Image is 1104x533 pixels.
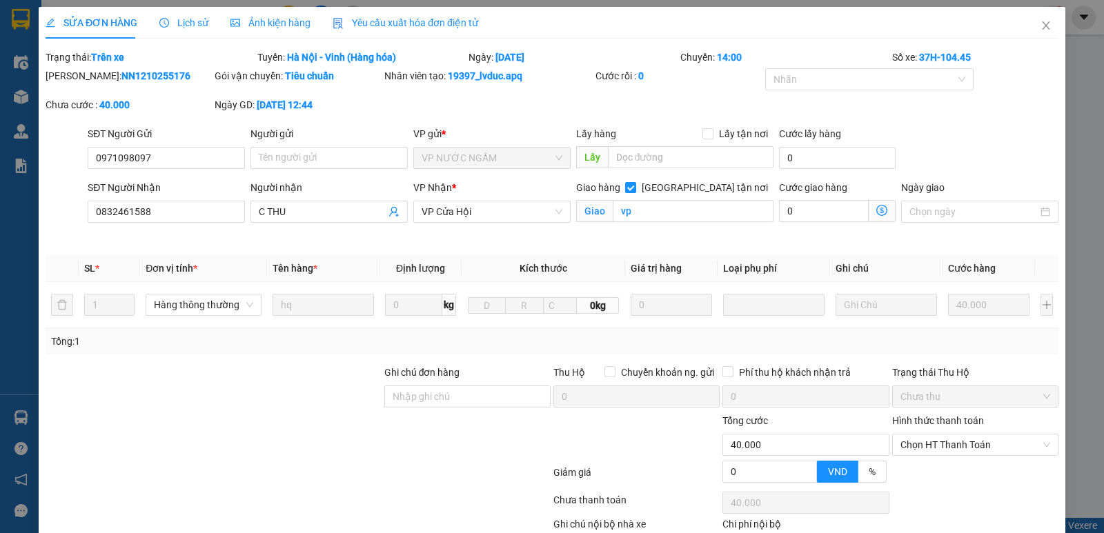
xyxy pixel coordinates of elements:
[608,146,774,168] input: Dọc đường
[718,255,830,282] th: Loại phụ phí
[91,52,124,63] b: Trên xe
[422,201,562,222] span: VP Cửa Hội
[230,17,310,28] span: Ảnh kiện hàng
[154,294,253,315] span: Hàng thông thường
[892,415,984,426] label: Hình thức thanh toán
[384,367,460,378] label: Ghi chú đơn hàng
[388,206,400,217] span: user-add
[256,50,468,65] div: Tuyến:
[46,68,212,83] div: [PERSON_NAME]:
[876,205,887,216] span: dollar-circle
[384,68,593,83] div: Nhân viên tạo:
[146,263,197,274] span: Đơn vị tính
[722,415,768,426] span: Tổng cước
[51,294,73,316] button: delete
[638,70,644,81] b: 0
[159,17,208,28] span: Lịch sử
[552,492,721,516] div: Chưa thanh toán
[576,146,608,168] span: Lấy
[830,255,943,282] th: Ghi chú
[901,182,945,193] label: Ngày giao
[46,18,55,28] span: edit
[919,52,971,63] b: 37H-104.45
[779,200,869,222] input: Cước giao hàng
[828,466,847,477] span: VND
[576,128,616,139] span: Lấy hàng
[595,68,762,83] div: Cước rồi :
[636,180,773,195] span: [GEOGRAPHIC_DATA] tận nơi
[948,263,996,274] span: Cước hàng
[468,297,506,314] input: D
[779,128,841,139] label: Cước lấy hàng
[577,297,619,314] span: 0kg
[384,385,551,408] input: Ghi chú đơn hàng
[891,50,1060,65] div: Số xe:
[836,294,937,316] input: Ghi Chú
[333,18,344,29] img: icon
[230,18,240,28] span: picture
[88,180,245,195] div: SĐT Người Nhận
[1041,20,1052,31] span: close
[505,297,543,314] input: R
[448,70,522,81] b: 19397_lvduc.apq
[1027,7,1065,46] button: Close
[257,99,313,110] b: [DATE] 12:44
[552,465,721,489] div: Giảm giá
[495,52,524,63] b: [DATE]
[900,434,1050,455] span: Chọn HT Thanh Toán
[250,180,408,195] div: Người nhận
[442,294,456,316] span: kg
[1041,294,1053,316] button: plus
[333,17,478,28] span: Yêu cầu xuất hóa đơn điện tử
[250,126,408,141] div: Người gửi
[520,263,567,274] span: Kích thước
[869,466,876,477] span: %
[631,294,712,316] input: 0
[46,17,137,28] span: SỬA ĐƠN HÀNG
[46,97,212,112] div: Chưa cước :
[553,367,585,378] span: Thu Hộ
[285,70,334,81] b: Tiêu chuẩn
[273,294,374,316] input: VD: Bàn, Ghế
[909,204,1038,219] input: Ngày giao
[159,18,169,28] span: clock-circle
[613,200,774,222] input: Giao tận nơi
[88,126,245,141] div: SĐT Người Gửi
[779,147,896,169] input: Cước lấy hàng
[717,52,742,63] b: 14:00
[543,297,578,314] input: C
[713,126,773,141] span: Lấy tận nơi
[215,68,381,83] div: Gói vận chuyển:
[413,182,452,193] span: VP Nhận
[679,50,891,65] div: Chuyến:
[779,182,847,193] label: Cước giao hàng
[948,294,1029,316] input: 0
[615,365,720,380] span: Chuyển khoản ng. gửi
[44,50,256,65] div: Trạng thái:
[576,200,613,222] span: Giao
[733,365,856,380] span: Phí thu hộ khách nhận trả
[576,182,620,193] span: Giao hàng
[467,50,679,65] div: Ngày:
[51,334,427,349] div: Tổng: 1
[287,52,396,63] b: Hà Nội - Vinh (Hàng hóa)
[84,263,95,274] span: SL
[99,99,130,110] b: 40.000
[121,70,190,81] b: NN1210255176
[631,263,682,274] span: Giá trị hàng
[900,386,1050,407] span: Chưa thu
[422,148,562,168] span: VP NƯỚC NGẦM
[396,263,445,274] span: Định lượng
[892,365,1058,380] div: Trạng thái Thu Hộ
[273,263,317,274] span: Tên hàng
[215,97,381,112] div: Ngày GD:
[413,126,571,141] div: VP gửi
